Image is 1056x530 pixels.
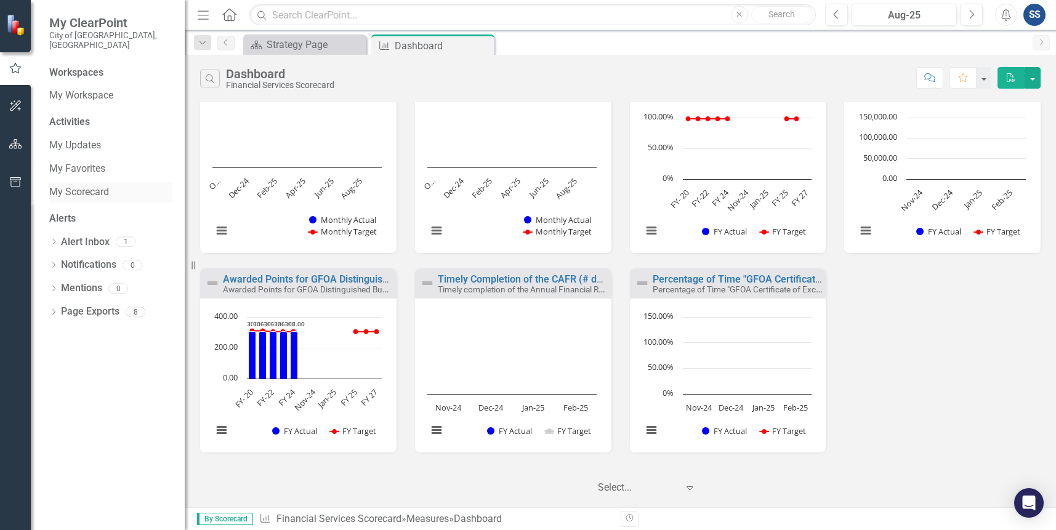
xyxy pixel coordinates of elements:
[214,341,238,352] text: 200.00
[197,513,253,525] span: By Scorecard
[250,329,255,334] path: FY- 20, 310. FY Target.
[246,37,363,52] a: Strategy Page
[1023,4,1046,26] button: SS
[1014,488,1044,518] div: Open Intercom Messenger
[643,111,674,122] text: 100.00%
[441,175,467,201] text: Dec-24
[374,329,379,334] path: FY 27, 305. FY Target.
[226,175,252,201] text: Dec-24
[61,235,110,249] a: Alert Inbox
[856,8,953,23] div: Aug-25
[852,4,957,26] button: Aug-25
[989,187,1015,212] text: Feb-25
[264,319,284,328] text: 306.00
[259,332,267,379] path: FY-21, 306. FY Actual.
[435,402,462,413] text: Nov-24
[126,307,145,317] div: 8
[648,361,674,372] text: 50.00%
[353,329,358,334] path: FY 25, 305. FY Target.
[961,187,985,212] text: Jan-25
[857,222,874,239] button: View chart menu, Chart
[636,311,820,449] div: Chart. Highcharts interactive chart.
[308,226,377,237] button: Show Monthly Target
[309,214,376,225] button: Show Monthly Actual
[123,260,142,270] div: 0
[663,172,674,183] text: 0%
[249,332,256,379] path: FY- 20, 306. FY Actual.
[643,310,674,321] text: 150.00%
[6,14,28,36] img: ClearPoint Strategy
[206,111,390,250] div: Chart. Highcharts interactive chart.
[206,111,388,250] svg: Interactive chart
[653,273,972,285] a: Percentage of Time "GFOA Certificate of Excellence Reporting" received
[685,116,690,121] path: FY- 20, 98. FY Target.
[438,273,786,285] a: Timely Completion of the CAFR (# days from [DATE] FY Close) (lower is better)
[364,329,369,334] path: FY 26, 305. FY Target.
[420,276,435,291] img: Not Defined
[49,89,172,103] a: My Workspace
[636,111,818,250] svg: Interactive chart
[406,513,449,524] a: Measures
[783,402,807,413] text: Feb-25
[521,402,544,413] text: Jan-25
[284,319,305,328] text: 308.00
[339,175,365,201] text: Aug-25
[247,319,267,328] text: 306.00
[253,319,273,328] text: 306.00
[249,4,815,26] input: Search ClearPoint...
[794,116,799,121] path: FY 26, 98. FY Target.
[49,66,103,80] div: Workspaces
[689,187,711,209] text: FY-22
[663,387,674,398] text: 0%
[108,283,128,294] div: 0
[523,226,592,237] button: Show Monthly Target
[421,111,605,250] div: Chart. Highcharts interactive chart.
[882,172,897,183] text: 0.00
[226,81,334,90] div: Financial Services Scorecard
[206,175,223,192] text: O…
[454,513,502,524] div: Dashboard
[545,425,592,436] button: Show FY Target
[788,187,810,209] text: FY 27
[428,222,445,239] button: View chart menu, Chart
[291,332,298,379] path: FY 24, 308. FY Actual.
[643,336,674,347] text: 100.00%
[276,387,297,408] text: FY 24
[859,111,897,122] text: 150,000.00
[254,387,276,408] text: FY-22
[283,175,307,200] text: Apr-25
[635,276,650,291] img: Not Defined
[686,402,712,413] text: Nov-24
[249,317,377,379] g: FY Actual, series 1 of 2. Bar series with 13 bars.
[863,152,897,163] text: 50,000.00
[724,187,751,213] text: Nov-24
[205,276,220,291] img: Not Defined
[213,222,230,239] button: View chart menu, Chart
[899,187,925,213] text: Nov-24
[49,185,172,199] a: My Scorecard
[206,311,390,449] div: Chart. Highcharts interactive chart.
[314,387,339,411] text: Jan-25
[859,131,897,142] text: 100,000.00
[395,38,491,54] div: Dashboard
[233,387,256,409] text: FY- 20
[784,116,789,121] path: FY 25, 98. FY Target.
[725,116,730,121] path: FY 24, 98. FY Target.
[702,425,747,436] button: Show FY Actual
[751,402,774,413] text: Jan-25
[61,281,102,295] a: Mentions
[760,226,807,237] button: Show FY Target
[478,402,504,413] text: Dec-24
[49,15,172,30] span: My ClearPoint
[116,237,135,247] div: 1
[563,402,587,413] text: Feb-25
[267,37,363,52] div: Strategy Page
[930,187,956,212] text: Dec-24
[438,283,760,295] small: Timely completion of the Annual Financial Report (# of days from [DATE] - Target ≤ 183)
[61,258,116,272] a: Notifications
[338,387,360,408] text: FY 25
[974,226,1021,237] button: Show FY Target
[428,422,445,439] button: View chart menu, Chart
[223,283,494,295] small: Awarded Points for GFOA Distinguished Budget Award (Max 372) Annual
